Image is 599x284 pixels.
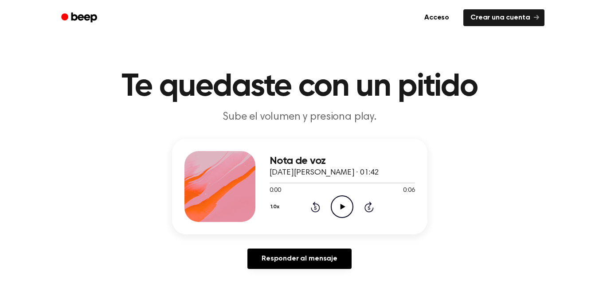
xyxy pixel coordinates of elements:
font: Acceso [424,14,449,21]
font: Te quedaste con un pitido [121,71,478,103]
font: Sube el volumen y presiona play. [223,112,376,122]
font: Crear una cuenta [470,14,530,21]
font: 0:06 [403,187,415,194]
a: Responder al mensaje [247,249,352,269]
button: 1.0x [270,199,283,214]
font: [DATE][PERSON_NAME] · 01:42 [270,169,379,177]
font: Responder al mensaje [262,255,337,262]
font: Nota de voz [270,156,326,166]
font: 0:00 [270,187,281,194]
font: 1.0x [270,204,279,210]
a: Bip [55,9,105,27]
a: Crear una cuenta [463,9,544,26]
a: Acceso [415,8,458,28]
